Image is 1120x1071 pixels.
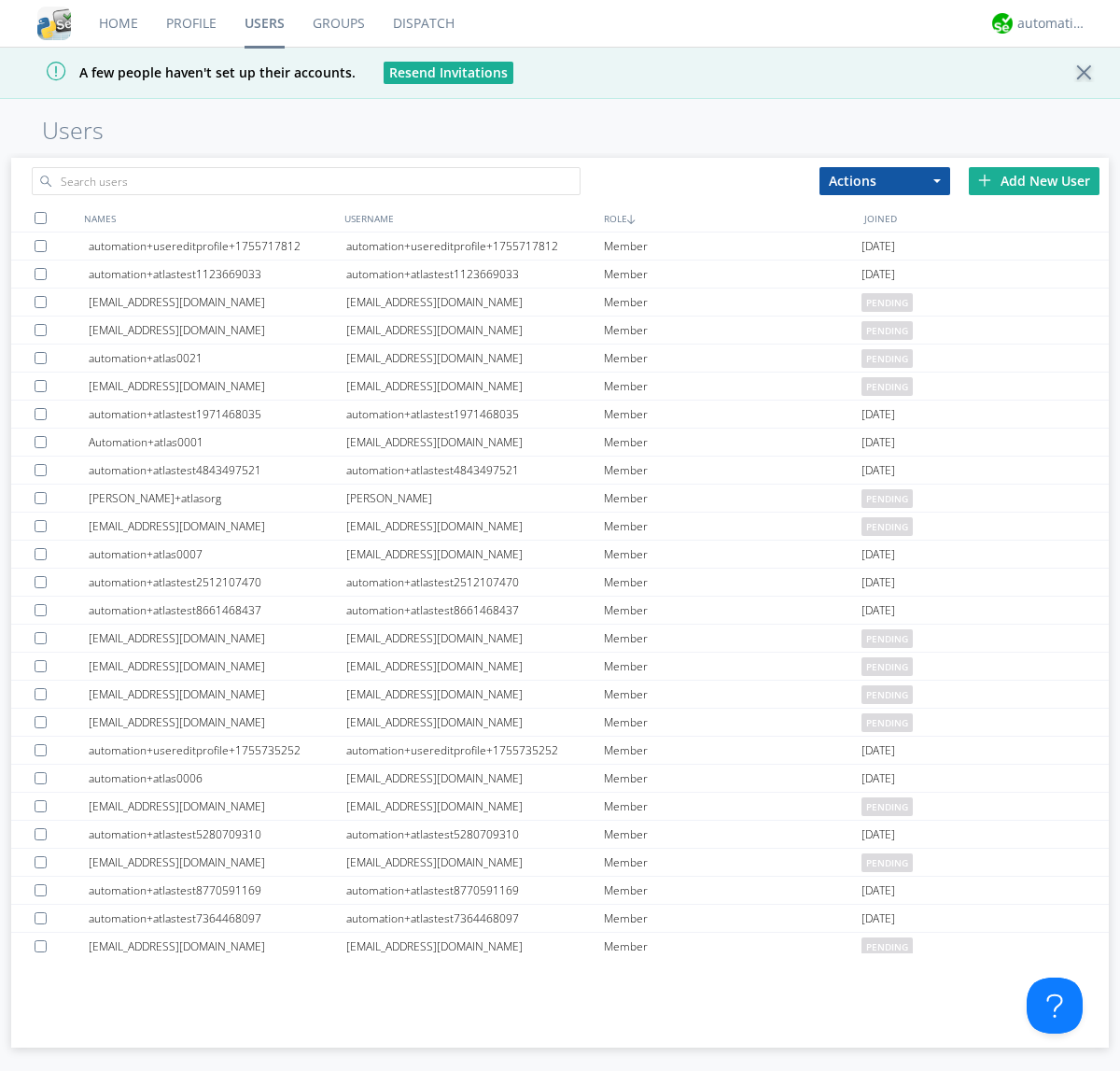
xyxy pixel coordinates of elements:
[604,541,861,568] div: Member
[32,167,581,195] input: Search users
[89,849,346,876] div: [EMAIL_ADDRESS][DOMAIN_NAME]
[346,849,604,876] div: [EMAIL_ADDRESS][DOMAIN_NAME]
[604,233,861,260] div: Member
[604,849,861,876] div: Member
[89,261,346,288] div: automation+atlastest1123669033
[604,457,861,484] div: Member
[346,289,604,316] div: [EMAIL_ADDRESS][DOMAIN_NAME]
[89,457,346,484] div: automation+atlastest4843497521
[11,597,1109,625] a: automation+atlastest8661468437automation+atlastest8661468437Member[DATE]
[346,401,604,428] div: automation+atlastest1971468035
[604,261,861,288] div: Member
[346,877,604,904] div: automation+atlastest8770591169
[79,204,340,232] div: NAMES
[992,13,1013,34] img: d2d01cd9b4174d08988066c6d424eccd
[11,653,1109,681] a: [EMAIL_ADDRESS][DOMAIN_NAME][EMAIL_ADDRESS][DOMAIN_NAME]Memberpending
[37,7,71,40] img: cddb5a64eb264b2086981ab96f4c1ba7
[346,513,604,540] div: [EMAIL_ADDRESS][DOMAIN_NAME]
[978,174,991,187] img: plus.svg
[346,457,604,484] div: automation+atlastest4843497521
[11,289,1109,317] a: [EMAIL_ADDRESS][DOMAIN_NAME][EMAIL_ADDRESS][DOMAIN_NAME]Memberpending
[11,625,1109,653] a: [EMAIL_ADDRESS][DOMAIN_NAME][EMAIL_ADDRESS][DOMAIN_NAME]Memberpending
[346,569,604,596] div: automation+atlastest2512107470
[861,937,913,956] span: pending
[89,485,346,512] div: [PERSON_NAME]+atlasorg
[11,541,1109,569] a: automation+atlas0007[EMAIL_ADDRESS][DOMAIN_NAME]Member[DATE]
[604,373,861,400] div: Member
[89,681,346,708] div: [EMAIL_ADDRESS][DOMAIN_NAME]
[11,905,1109,933] a: automation+atlastest7364468097automation+atlastest7364468097Member[DATE]
[346,625,604,652] div: [EMAIL_ADDRESS][DOMAIN_NAME]
[604,821,861,848] div: Member
[11,457,1109,485] a: automation+atlastest4843497521automation+atlastest4843497521Member[DATE]
[11,681,1109,709] a: [EMAIL_ADDRESS][DOMAIN_NAME][EMAIL_ADDRESS][DOMAIN_NAME]Memberpending
[89,513,346,540] div: [EMAIL_ADDRESS][DOMAIN_NAME]
[604,793,861,820] div: Member
[89,541,346,568] div: automation+atlas0007
[346,261,604,288] div: automation+atlastest1123669033
[89,289,346,316] div: [EMAIL_ADDRESS][DOMAIN_NAME]
[89,401,346,428] div: automation+atlastest1971468035
[861,713,913,732] span: pending
[861,597,895,625] span: [DATE]
[861,765,895,793] span: [DATE]
[861,737,895,765] span: [DATE]
[860,204,1120,232] div: JOINED
[346,905,604,932] div: automation+atlastest7364468097
[346,653,604,680] div: [EMAIL_ADDRESS][DOMAIN_NAME]
[89,905,346,932] div: automation+atlastest7364468097
[861,457,895,485] span: [DATE]
[11,849,1109,877] a: [EMAIL_ADDRESS][DOMAIN_NAME][EMAIL_ADDRESS][DOMAIN_NAME]Memberpending
[604,597,861,624] div: Member
[11,429,1109,457] a: Automation+atlas0001[EMAIL_ADDRESS][DOMAIN_NAME]Member[DATE]
[89,933,346,960] div: [EMAIL_ADDRESS][DOMAIN_NAME]
[89,709,346,736] div: [EMAIL_ADDRESS][DOMAIN_NAME]
[604,933,861,960] div: Member
[11,877,1109,905] a: automation+atlastest8770591169automation+atlastest8770591169Member[DATE]
[604,709,861,736] div: Member
[89,793,346,820] div: [EMAIL_ADDRESS][DOMAIN_NAME]
[89,233,346,260] div: automation+usereditprofile+1755717812
[604,653,861,680] div: Member
[604,877,861,904] div: Member
[861,401,895,429] span: [DATE]
[604,401,861,428] div: Member
[861,293,913,312] span: pending
[861,429,895,457] span: [DATE]
[346,681,604,708] div: [EMAIL_ADDRESS][DOMAIN_NAME]
[11,373,1109,401] a: [EMAIL_ADDRESS][DOMAIN_NAME][EMAIL_ADDRESS][DOMAIN_NAME]Memberpending
[861,877,895,905] span: [DATE]
[861,569,895,597] span: [DATE]
[89,373,346,400] div: [EMAIL_ADDRESS][DOMAIN_NAME]
[89,765,346,792] div: automation+atlas0006
[346,345,604,372] div: [EMAIL_ADDRESS][DOMAIN_NAME]
[861,261,895,289] span: [DATE]
[604,737,861,764] div: Member
[346,597,604,624] div: automation+atlastest8661468437
[384,62,513,84] button: Resend Invitations
[11,933,1109,961] a: [EMAIL_ADDRESS][DOMAIN_NAME][EMAIL_ADDRESS][DOMAIN_NAME]Memberpending
[346,709,604,736] div: [EMAIL_ADDRESS][DOMAIN_NAME]
[599,204,860,232] div: ROLE
[14,63,356,81] span: A few people haven't set up their accounts.
[861,233,895,261] span: [DATE]
[11,821,1109,849] a: automation+atlastest5280709310automation+atlastest5280709310Member[DATE]
[89,597,346,624] div: automation+atlastest8661468437
[861,821,895,849] span: [DATE]
[89,345,346,372] div: automation+atlas0021
[604,513,861,540] div: Member
[604,289,861,316] div: Member
[604,429,861,456] div: Member
[861,349,913,368] span: pending
[346,541,604,568] div: [EMAIL_ADDRESS][DOMAIN_NAME]
[604,681,861,708] div: Member
[861,797,913,816] span: pending
[861,489,913,508] span: pending
[604,485,861,512] div: Member
[346,485,604,512] div: [PERSON_NAME]
[11,765,1109,793] a: automation+atlas0006[EMAIL_ADDRESS][DOMAIN_NAME]Member[DATE]
[1027,978,1083,1034] iframe: Toggle Customer Support
[819,167,950,195] button: Actions
[89,737,346,764] div: automation+usereditprofile+1755735252
[11,401,1109,429] a: automation+atlastest1971468035automation+atlastest1971468035Member[DATE]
